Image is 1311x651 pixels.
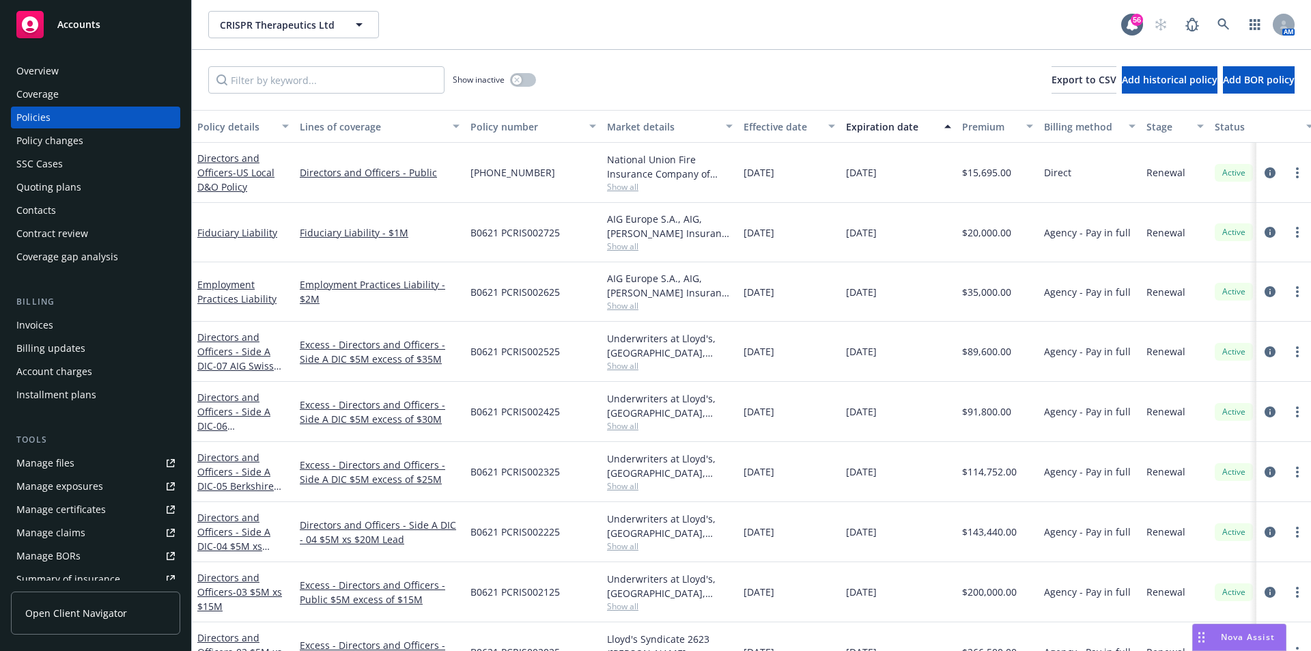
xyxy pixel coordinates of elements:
[1052,73,1116,86] span: Export to CSV
[11,246,180,268] a: Coverage gap analysis
[16,314,53,336] div: Invoices
[16,107,51,128] div: Policies
[607,420,733,432] span: Show all
[1262,524,1278,540] a: circleInformation
[1146,120,1189,134] div: Stage
[1146,344,1185,359] span: Renewal
[16,522,85,544] div: Manage claims
[846,344,877,359] span: [DATE]
[470,344,560,359] span: B0621 PCRIS002525
[1289,344,1306,360] a: more
[1146,285,1185,299] span: Renewal
[846,525,877,539] span: [DATE]
[1193,624,1210,650] div: Drag to move
[1131,14,1143,26] div: 56
[1220,286,1247,298] span: Active
[962,465,1017,479] span: $114,752.00
[1044,165,1071,180] span: Direct
[16,199,56,221] div: Contacts
[846,165,877,180] span: [DATE]
[607,540,733,552] span: Show all
[11,475,180,497] a: Manage exposures
[1289,224,1306,240] a: more
[1220,406,1247,418] span: Active
[962,225,1011,240] span: $20,000.00
[962,120,1018,134] div: Premium
[962,404,1011,419] span: $91,800.00
[1289,404,1306,420] a: more
[1044,285,1131,299] span: Agency - Pay in full
[300,165,460,180] a: Directors and Officers - Public
[294,110,465,143] button: Lines of coverage
[607,391,733,420] div: Underwriters at Lloyd's, [GEOGRAPHIC_DATA], [PERSON_NAME] of [GEOGRAPHIC_DATA], [PERSON_NAME] Ins...
[1210,11,1237,38] a: Search
[738,110,841,143] button: Effective date
[846,585,877,599] span: [DATE]
[16,499,106,521] div: Manage certificates
[11,522,180,544] a: Manage claims
[197,120,274,134] div: Policy details
[16,361,92,383] div: Account charges
[1044,225,1131,240] span: Agency - Pay in full
[1289,464,1306,480] a: more
[1044,465,1131,479] span: Agency - Pay in full
[11,83,180,105] a: Coverage
[197,278,277,305] a: Employment Practices Liability
[197,331,274,401] a: Directors and Officers - Side A DIC
[962,165,1011,180] span: $15,695.00
[744,165,774,180] span: [DATE]
[1039,110,1141,143] button: Billing method
[16,452,74,474] div: Manage files
[470,404,560,419] span: B0621 PCRIS002425
[1241,11,1269,38] a: Switch app
[607,181,733,193] span: Show all
[11,176,180,198] a: Quoting plans
[16,475,103,497] div: Manage exposures
[16,246,118,268] div: Coverage gap analysis
[11,223,180,245] a: Contract review
[1179,11,1206,38] a: Report a Bug
[11,199,180,221] a: Contacts
[11,384,180,406] a: Installment plans
[300,398,460,426] a: Excess - Directors and Officers - Side A DIC $5M excess of $30M
[1220,167,1247,179] span: Active
[607,240,733,252] span: Show all
[1147,11,1174,38] a: Start snowing
[744,120,820,134] div: Effective date
[300,518,460,546] a: Directors and Officers - Side A DIC - 04 $5M xs $20M Lead
[465,110,602,143] button: Policy number
[607,360,733,372] span: Show all
[744,585,774,599] span: [DATE]
[208,11,379,38] button: CRISPR Therapeutics Ltd
[957,110,1039,143] button: Premium
[607,212,733,240] div: AIG Europe S.A., AIG, [PERSON_NAME] Insurance Services
[470,285,560,299] span: B0621 PCRIS002625
[962,585,1017,599] span: $200,000.00
[16,83,59,105] div: Coverage
[607,452,733,480] div: Underwriters at Lloyd's, [GEOGRAPHIC_DATA], [PERSON_NAME] of [GEOGRAPHIC_DATA], [PERSON_NAME] Ins...
[744,344,774,359] span: [DATE]
[1262,224,1278,240] a: circleInformation
[208,66,445,94] input: Filter by keyword...
[11,153,180,175] a: SSC Cases
[1146,585,1185,599] span: Renewal
[1262,165,1278,181] a: circleInformation
[1289,283,1306,300] a: more
[197,540,270,567] span: - 04 $5M xs $20M Lead
[11,314,180,336] a: Invoices
[1223,73,1295,86] span: Add BOR policy
[300,277,460,306] a: Employment Practices Liability - $2M
[1289,524,1306,540] a: more
[470,120,581,134] div: Policy number
[11,499,180,521] a: Manage certificates
[744,525,774,539] span: [DATE]
[192,110,294,143] button: Policy details
[607,152,733,181] div: National Union Fire Insurance Company of [GEOGRAPHIC_DATA], [GEOGRAPHIC_DATA], AIG, AIG (Internat...
[1052,66,1116,94] button: Export to CSV
[470,525,560,539] span: B0621 PCRIS002225
[16,60,59,82] div: Overview
[1220,586,1247,598] span: Active
[744,465,774,479] span: [DATE]
[1146,165,1185,180] span: Renewal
